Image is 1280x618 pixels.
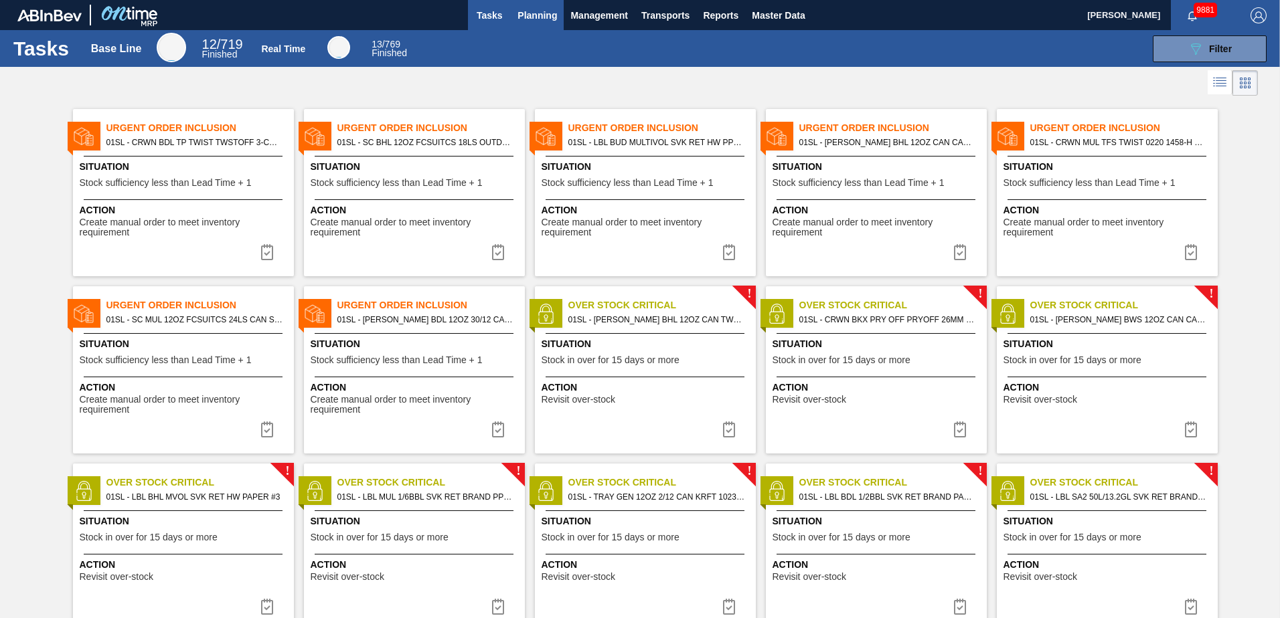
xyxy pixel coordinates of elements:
div: Real Time [327,36,350,59]
span: Create manual order to meet inventory requirement [773,217,983,238]
span: 01SL - CRWN BDL TP TWIST TWSTOFF 3-COLR 26MM COMMON GLASS BOTTLE [106,135,283,150]
span: Stock in over for 15 days or more [311,532,449,542]
span: Situation [311,337,522,351]
span: 01SL - LBL BDL 1/2BBL SVK RET BRAND PAPER #4 5.0% [799,490,976,504]
img: icon-task complete [721,421,737,437]
span: Situation [1004,337,1214,351]
img: status [997,126,1018,146]
span: Stock sufficiency less than Lead Time + 1 [1004,178,1176,188]
button: icon-task complete [713,239,745,266]
span: 01SL - CARR BWS 12OZ CAN CAN PK 12/12 CAN ST LOUIS [1030,312,1207,327]
img: status [767,481,787,501]
div: Complete task: 7000746 [251,239,283,266]
img: icon-task complete [952,244,968,260]
div: Real Time [261,43,305,54]
span: Over Stock Critical [1030,298,1218,312]
span: 01SL - LBL SA2 50L/13.2GL SVK RET BRAND PPS #4 [1030,490,1207,504]
img: status [997,304,1018,324]
span: Stock sufficiency less than Lead Time + 1 [311,355,483,365]
button: icon-task complete [713,416,745,443]
span: Revisit over-stock [1004,572,1077,582]
span: Situation [1004,514,1214,528]
span: 01SL - LBL BHL MVOL SVK RET HW PAPER #3 [106,490,283,504]
span: ! [747,289,751,299]
span: Filter [1209,43,1232,54]
img: status [305,126,325,146]
div: Complete task: 7000809 [251,416,283,443]
span: Stock in over for 15 days or more [542,355,679,365]
span: ! [516,466,520,476]
span: Urgent Order Inclusion [106,298,294,312]
div: Base Line [202,39,243,59]
button: Filter [1153,35,1267,62]
div: List Vision [1208,70,1232,96]
span: Urgent Order Inclusion [1030,121,1218,135]
span: Situation [542,514,752,528]
span: Revisit over-stock [773,572,846,582]
button: Notifications [1171,6,1214,25]
span: Situation [542,337,752,351]
span: ! [285,466,289,476]
span: ! [978,466,982,476]
img: TNhmsLtSVTkK8tSr43FrP2fwEKptu5GPRR3wAAAABJRU5ErkJggg== [17,9,82,21]
div: Base Line [91,43,142,55]
button: icon-task complete [482,239,514,266]
img: status [74,481,94,501]
span: Over Stock Critical [568,298,756,312]
span: Stock in over for 15 days or more [542,532,679,542]
span: / 719 [202,37,243,51]
span: Urgent Order Inclusion [337,298,525,312]
div: Base Line [157,33,186,62]
span: Action [311,203,522,217]
span: Over Stock Critical [799,476,987,490]
span: ! [1209,289,1213,299]
span: Situation [80,337,291,351]
button: icon-task complete [944,416,976,443]
img: icon-task complete [721,599,737,615]
div: Real Time [372,40,407,58]
span: Action [542,558,752,572]
img: status [536,304,556,324]
span: Action [1004,558,1214,572]
div: Complete task: 7000805 [1175,239,1207,266]
span: 01SL - LBL MUL 1/6BBL SVK RET BRAND PPS #4 [337,490,514,504]
button: icon-task complete [1175,239,1207,266]
span: Create manual order to meet inventory requirement [311,395,522,415]
img: status [74,304,94,324]
span: 01SL - CRWN BKX PRY OFF PRYOFF 26MM 70 LB [799,312,976,327]
span: Transports [641,7,690,23]
div: Complete task: 7000094 [944,416,976,443]
img: icon-task complete [490,599,506,615]
div: Complete task: 7000098 [1175,416,1207,443]
span: Stock in over for 15 days or more [1004,355,1141,365]
span: Revisit over-stock [542,572,615,582]
img: icon-task complete [490,244,506,260]
div: Card Vision [1232,70,1258,96]
span: Revisit over-stock [1004,395,1077,405]
span: Urgent Order Inclusion [568,121,756,135]
img: icon-task complete [259,244,275,260]
img: Logout [1251,7,1267,23]
img: icon-task complete [1183,421,1199,437]
span: Urgent Order Inclusion [337,121,525,135]
span: Action [80,381,291,395]
img: icon-task complete [490,421,506,437]
span: Stock in over for 15 days or more [773,355,910,365]
span: Create manual order to meet inventory requirement [311,217,522,238]
img: icon-task complete [259,599,275,615]
span: / 769 [372,39,400,49]
span: 9881 [1194,3,1217,17]
span: Create manual order to meet inventory requirement [80,217,291,238]
span: Create manual order to meet inventory requirement [1004,217,1214,238]
span: Action [542,381,752,395]
img: icon-task complete [259,421,275,437]
span: ! [747,466,751,476]
span: 01SL - SC MUL 12OZ FCSUITCS 24LS CAN SLEEK SUMMER PROMO [106,312,283,327]
span: 01SL - CARR BHL 12OZ CAN TWNSTK 36/12 CAN [568,312,745,327]
div: Complete task: 7000750 [482,239,514,266]
span: Action [311,381,522,395]
span: Action [1004,381,1214,395]
span: Action [773,381,983,395]
span: Stock in over for 15 days or more [80,532,218,542]
span: Over Stock Critical [1030,476,1218,490]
